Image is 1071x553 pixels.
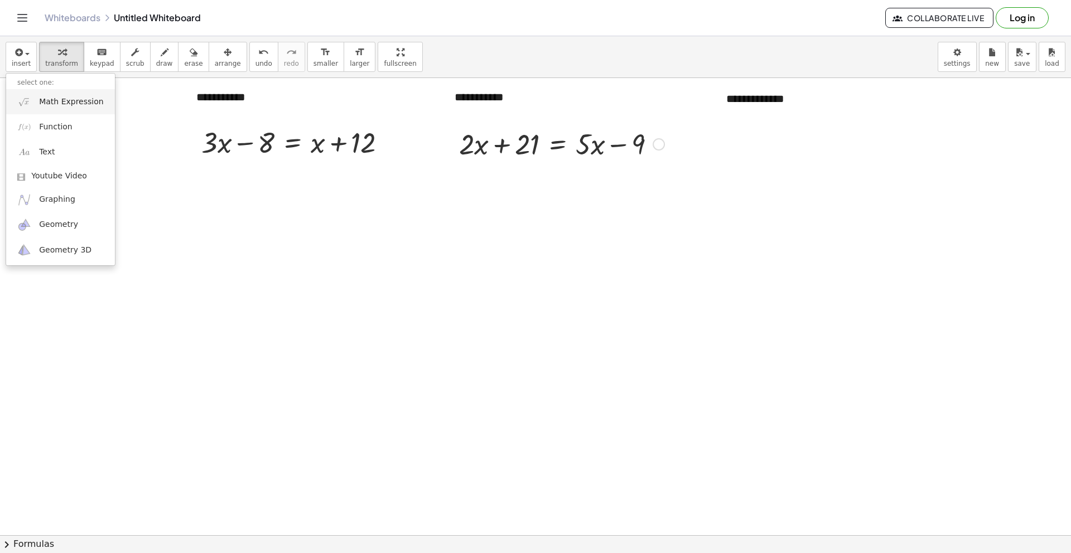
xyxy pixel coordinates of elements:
[17,218,31,232] img: ggb-geometry.svg
[45,12,100,23] a: Whiteboards
[45,60,78,67] span: transform
[307,42,344,72] button: format_sizesmaller
[84,42,120,72] button: keyboardkeypad
[6,212,115,237] a: Geometry
[938,42,977,72] button: settings
[895,13,984,23] span: Collaborate Live
[278,42,305,72] button: redoredo
[1045,60,1059,67] span: load
[985,60,999,67] span: new
[215,60,241,67] span: arrange
[126,60,144,67] span: scrub
[350,60,369,67] span: larger
[97,46,107,59] i: keyboard
[209,42,247,72] button: arrange
[39,42,84,72] button: transform
[378,42,422,72] button: fullscreen
[344,42,375,72] button: format_sizelarger
[17,120,31,134] img: f_x.png
[17,243,31,257] img: ggb-3d.svg
[31,171,87,182] span: Youtube Video
[39,245,91,256] span: Geometry 3D
[6,114,115,139] a: Function
[184,60,202,67] span: erase
[1039,42,1065,72] button: load
[39,194,75,205] span: Graphing
[6,76,115,89] li: select one:
[1014,60,1030,67] span: save
[249,42,278,72] button: undoundo
[885,8,993,28] button: Collaborate Live
[156,60,173,67] span: draw
[39,96,103,108] span: Math Expression
[39,219,78,230] span: Geometry
[313,60,338,67] span: smaller
[979,42,1006,72] button: new
[13,9,31,27] button: Toggle navigation
[354,46,365,59] i: format_size
[944,60,971,67] span: settings
[996,7,1049,28] button: Log in
[284,60,299,67] span: redo
[320,46,331,59] i: format_size
[150,42,179,72] button: draw
[6,165,115,187] a: Youtube Video
[258,46,269,59] i: undo
[6,187,115,212] a: Graphing
[17,95,31,109] img: sqrt_x.png
[6,140,115,165] a: Text
[6,89,115,114] a: Math Expression
[39,122,73,133] span: Function
[120,42,151,72] button: scrub
[1008,42,1036,72] button: save
[286,46,297,59] i: redo
[6,237,115,263] a: Geometry 3D
[17,145,31,159] img: Aa.png
[12,60,31,67] span: insert
[17,193,31,207] img: ggb-graphing.svg
[6,42,37,72] button: insert
[384,60,416,67] span: fullscreen
[255,60,272,67] span: undo
[39,147,55,158] span: Text
[178,42,209,72] button: erase
[90,60,114,67] span: keypad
